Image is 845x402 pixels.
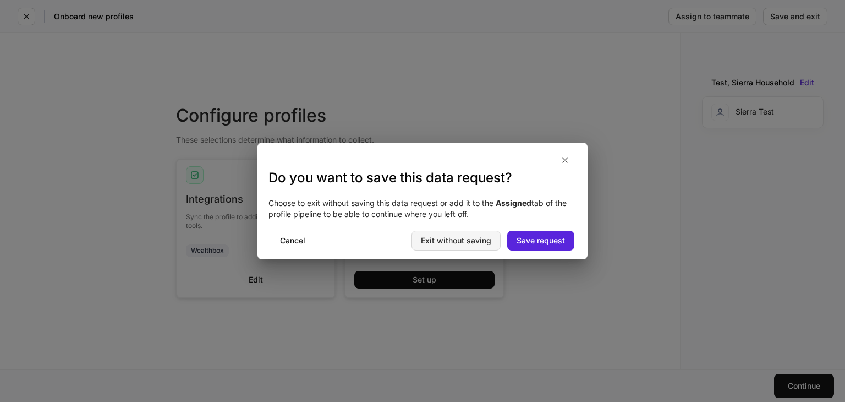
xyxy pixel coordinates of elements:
div: Save request [517,237,565,245]
h3: Do you want to save this data request? [268,169,577,187]
strong: Assigned [496,198,531,208]
button: Save request [507,231,574,251]
div: Cancel [280,237,305,245]
div: Exit without saving [421,237,491,245]
div: Choose to exit without saving this data request or add it to the tab of the profile pipeline to b... [257,187,588,231]
button: Exit without saving [411,231,501,251]
button: Cancel [271,231,315,251]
